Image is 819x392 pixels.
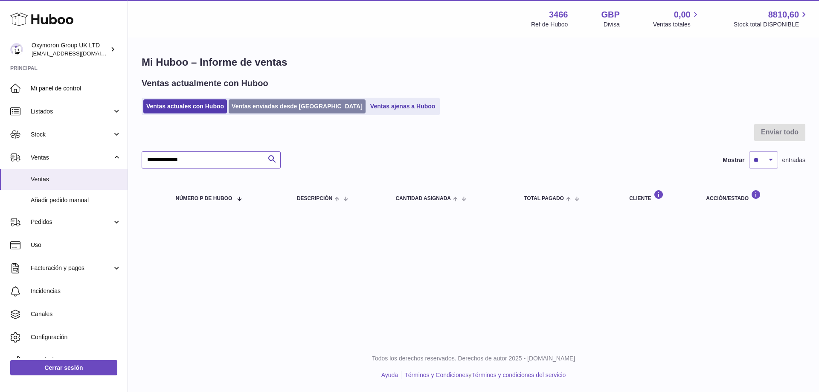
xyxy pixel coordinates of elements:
a: 8810,60 Stock total DISPONIBLE [734,9,809,29]
span: Ventas [31,154,112,162]
div: Cliente [629,190,689,201]
span: Ventas totales [653,20,700,29]
span: Cantidad ASIGNADA [395,196,451,201]
span: número P de Huboo [176,196,232,201]
span: Facturación y pagos [31,264,112,272]
a: Ventas actuales con Huboo [143,99,227,113]
span: Stock total DISPONIBLE [734,20,809,29]
span: Incidencias [31,287,121,295]
a: Ventas ajenas a Huboo [367,99,439,113]
span: Descripción [297,196,332,201]
span: [EMAIL_ADDRESS][DOMAIN_NAME] [32,50,125,57]
a: Cerrar sesión [10,360,117,375]
span: Total pagado [524,196,564,201]
span: Stock [31,131,112,139]
strong: 3466 [549,9,568,20]
p: Todos los derechos reservados. Derechos de autor 2025 - [DOMAIN_NAME] [135,354,812,363]
span: 0,00 [674,9,691,20]
span: Canales [31,310,121,318]
span: Listados [31,107,112,116]
a: Ayuda [381,372,398,378]
span: Añadir pedido manual [31,196,121,204]
a: Términos y Condiciones [404,372,468,378]
div: Divisa [604,20,620,29]
span: Pedidos [31,218,112,226]
a: Términos y condiciones del servicio [471,372,566,378]
a: 0,00 Ventas totales [653,9,700,29]
h1: Mi Huboo – Informe de ventas [142,55,805,69]
img: partners@oxymorongroup.com [10,43,23,56]
label: Mostrar [723,156,744,164]
strong: GBP [601,9,619,20]
span: Configuración [31,333,121,341]
li: y [401,371,566,379]
a: Ventas enviadas desde [GEOGRAPHIC_DATA] [229,99,366,113]
span: Mi panel de control [31,84,121,93]
span: entradas [782,156,805,164]
h2: Ventas actualmente con Huboo [142,78,268,89]
span: Ventas [31,175,121,183]
div: Acción/Estado [706,190,797,201]
div: Ref de Huboo [531,20,568,29]
div: Oxymoron Group UK LTD [32,41,108,58]
span: Devoluciones [31,356,121,364]
span: Uso [31,241,121,249]
span: 8810,60 [768,9,799,20]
